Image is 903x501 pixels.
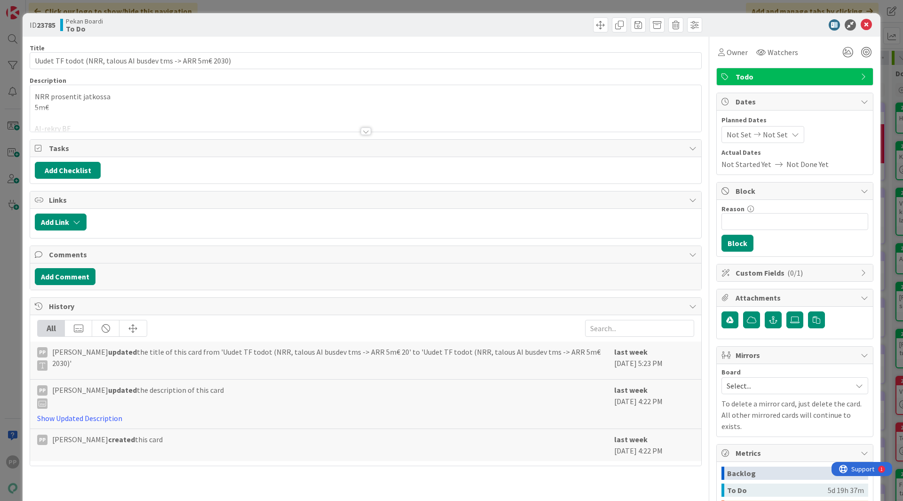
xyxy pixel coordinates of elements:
[30,44,45,52] label: Title
[108,435,135,444] b: created
[49,301,684,312] span: History
[37,20,55,30] b: 23785
[736,96,856,107] span: Dates
[37,414,122,423] a: Show Updated Description
[736,267,856,278] span: Custom Fields
[35,91,697,102] p: NRR prosentit jatkossa
[49,4,51,11] div: 1
[721,235,753,252] button: Block
[763,129,788,140] span: Not Set
[727,129,752,140] span: Not Set
[721,369,741,375] span: Board
[49,249,684,260] span: Comments
[786,159,829,170] span: Not Done Yet
[727,379,847,392] span: Select...
[37,385,48,396] div: PP
[52,384,224,409] span: [PERSON_NAME] the description of this card
[35,162,101,179] button: Add Checklist
[20,1,43,13] span: Support
[35,268,95,285] button: Add Comment
[721,398,868,432] p: To delete a mirror card, just delete the card. All other mirrored cards will continue to exists.
[49,194,684,206] span: Links
[721,148,868,158] span: Actual Dates
[721,205,745,213] label: Reason
[721,115,868,125] span: Planned Dates
[66,17,103,25] span: Pekan Boardi
[768,47,798,58] span: Watchers
[108,347,137,357] b: updated
[30,76,66,85] span: Description
[30,19,55,31] span: ID
[49,143,684,154] span: Tasks
[108,385,137,395] b: updated
[727,47,748,58] span: Owner
[736,447,856,459] span: Metrics
[614,347,648,357] b: last week
[614,346,694,374] div: [DATE] 5:23 PM
[736,71,856,82] span: Todo
[66,25,103,32] b: To Do
[37,435,48,445] div: PP
[727,467,854,480] div: Backlog
[787,268,803,278] span: ( 0/1 )
[828,484,864,497] div: 5d 19h 37m
[736,350,856,361] span: Mirrors
[30,52,702,69] input: type card name here...
[736,185,856,197] span: Block
[614,434,694,456] div: [DATE] 4:22 PM
[52,434,163,445] span: [PERSON_NAME] this card
[37,347,48,358] div: PP
[585,320,694,337] input: Search...
[721,159,771,170] span: Not Started Yet
[38,320,65,336] div: All
[727,484,828,497] div: To Do
[35,214,87,231] button: Add Link
[614,385,648,395] b: last week
[614,435,648,444] b: last week
[52,346,610,371] span: [PERSON_NAME] the title of this card from 'Uudet TF todot (NRR, talous AI busdev tms -> ARR 5m€ 2...
[736,292,856,303] span: Attachments
[614,384,694,424] div: [DATE] 4:22 PM
[35,102,697,113] p: 5m€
